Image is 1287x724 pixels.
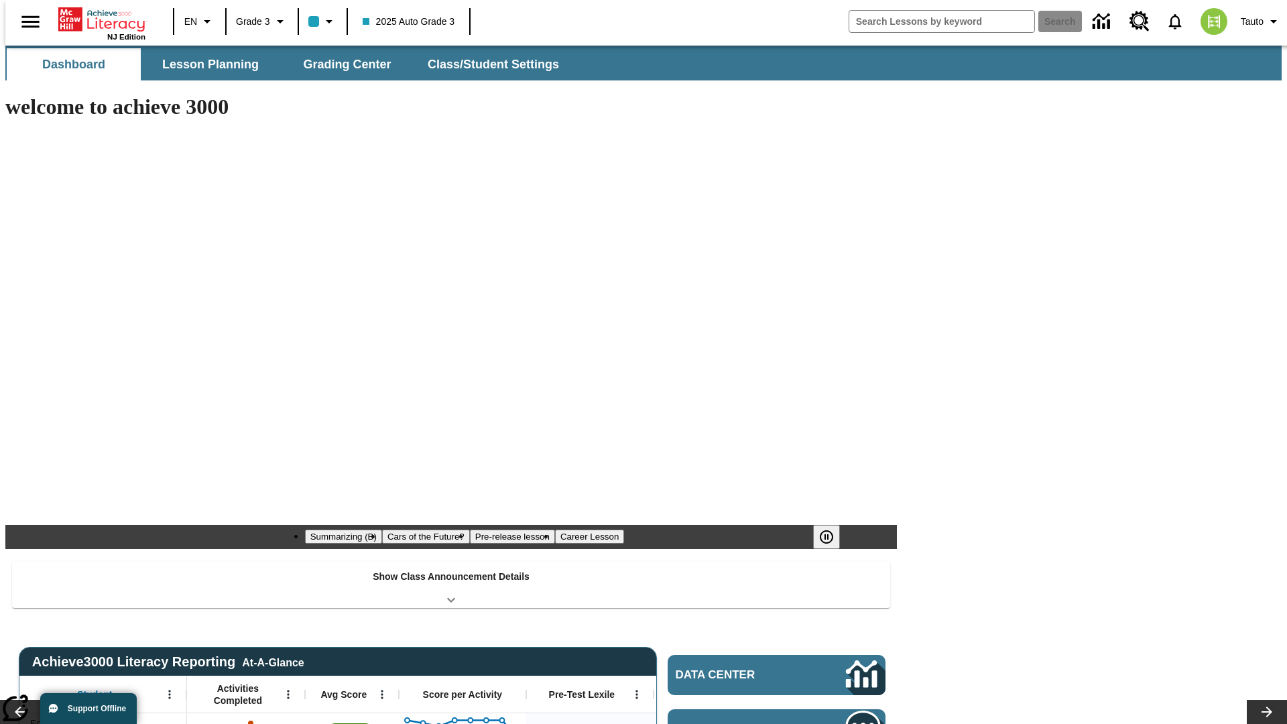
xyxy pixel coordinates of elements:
button: Open Menu [160,684,180,705]
span: Achieve3000 Literacy Reporting [32,654,304,670]
a: Data Center [1085,3,1121,40]
span: Grading Center [303,57,391,72]
button: Pause [813,525,840,549]
div: SubNavbar [5,46,1282,80]
div: SubNavbar [5,48,571,80]
button: Lesson carousel, Next [1247,700,1287,724]
button: Select a new avatar [1192,4,1235,39]
button: Open Menu [278,684,298,705]
input: search field [849,11,1034,32]
button: Slide 3 Pre-release lesson [470,530,555,544]
span: Avg Score [320,688,367,701]
h1: welcome to achieve 3000 [5,95,897,119]
span: Data Center [676,668,801,682]
button: Slide 1 Summarizing (B) [305,530,382,544]
a: Home [58,6,145,33]
a: Resource Center, Will open in new tab [1121,3,1158,40]
span: Activities Completed [194,682,282,707]
button: Grade: Grade 3, Select a grade [231,9,294,34]
p: Show Class Announcement Details [373,570,530,584]
button: Slide 2 Cars of the Future? [382,530,470,544]
span: EN [184,15,197,29]
button: Slide 4 Career Lesson [555,530,624,544]
button: Open Menu [627,684,647,705]
button: Open side menu [11,2,50,42]
button: Dashboard [7,48,141,80]
span: NJ Edition [107,33,145,41]
button: Profile/Settings [1235,9,1287,34]
div: Show Class Announcement Details [12,562,890,608]
span: Student [77,688,112,701]
span: 2025 Auto Grade 3 [363,15,455,29]
button: Lesson Planning [143,48,278,80]
a: Notifications [1158,4,1192,39]
img: avatar image [1201,8,1227,35]
button: Language: EN, Select a language [178,9,221,34]
span: Grade 3 [236,15,270,29]
a: Data Center [668,655,885,695]
span: Pre-Test Lexile [549,688,615,701]
button: Class/Student Settings [417,48,570,80]
button: Class color is light blue. Change class color [303,9,343,34]
button: Support Offline [40,693,137,724]
span: Support Offline [68,704,126,713]
div: Pause [813,525,853,549]
span: Tauto [1241,15,1264,29]
button: Grading Center [280,48,414,80]
span: Score per Activity [423,688,503,701]
span: Dashboard [42,57,105,72]
button: Open Menu [372,684,392,705]
div: At-A-Glance [242,654,304,669]
span: Lesson Planning [162,57,259,72]
div: Home [58,5,145,41]
span: Class/Student Settings [428,57,559,72]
